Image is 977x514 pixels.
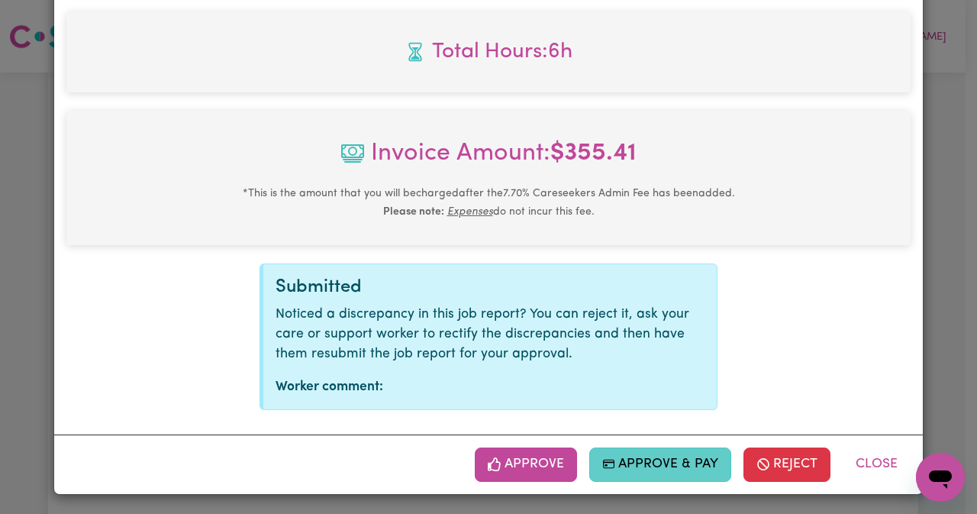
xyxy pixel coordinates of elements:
[276,278,362,296] span: Submitted
[79,36,898,68] span: Total hours worked: 6 hours
[276,305,705,365] p: Noticed a discrepancy in this job report? You can reject it, ask your care or support worker to r...
[79,135,898,184] span: Invoice Amount:
[383,206,444,218] b: Please note:
[447,206,493,218] u: Expenses
[743,448,830,481] button: Reject
[843,448,911,481] button: Close
[475,448,577,481] button: Approve
[276,380,383,393] strong: Worker comment:
[550,141,637,166] b: $ 355.41
[916,453,965,502] iframe: Button to launch messaging window
[243,188,735,218] small: This is the amount that you will be charged after the 7.70 % Careseekers Admin Fee has been added...
[589,448,732,481] button: Approve & Pay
